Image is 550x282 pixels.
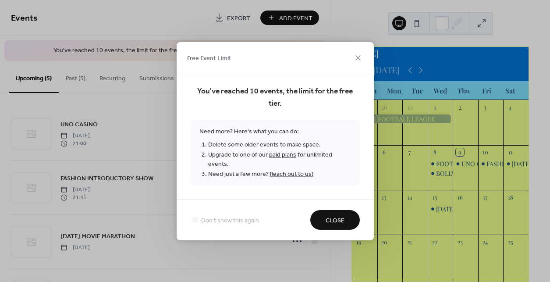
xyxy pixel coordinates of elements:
[310,210,360,230] button: Close
[269,149,296,161] a: paid plans
[208,139,351,150] li: Delete some older events to make space.
[208,150,351,169] li: Upgrade to one of our for unlimited events.
[326,216,344,225] span: Close
[201,216,259,225] span: Don't show this again
[208,169,351,179] li: Need just a few more?
[191,85,360,110] span: You've reached 10 events, the limit for the free tier.
[191,120,360,186] span: Need more? Here's what you can do:
[187,54,231,63] span: Free Event Limit
[270,168,313,180] a: Reach out to us!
